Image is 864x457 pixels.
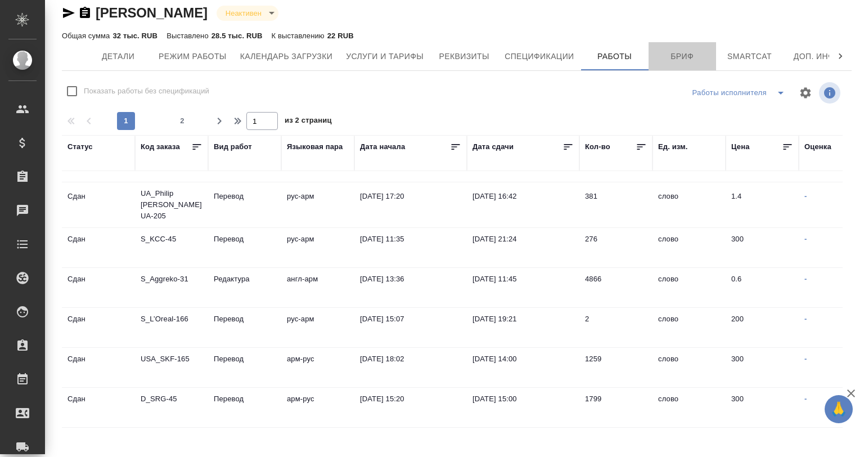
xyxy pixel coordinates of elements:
[658,141,688,153] div: Ед. изм.
[281,308,354,347] td: рус-арм
[579,348,652,387] td: 1259
[588,50,642,64] span: Работы
[723,50,777,64] span: Smartcat
[327,32,354,40] p: 22 RUB
[281,388,354,427] td: арм-рус
[112,32,157,40] p: 32 тыс. RUB
[825,395,853,423] button: 🙏
[731,141,750,153] div: Цена
[829,397,848,421] span: 🙏
[78,6,92,20] button: Скопировать ссылку
[354,228,467,267] td: [DATE] 11:35
[135,308,208,347] td: S_L’Oreal-166
[804,235,807,243] a: -
[652,308,726,347] td: слово
[472,141,514,153] div: Дата сдачи
[62,308,135,347] td: Сдан
[726,268,799,307] td: 0.6
[804,275,807,283] a: -
[437,50,491,64] span: Реквизиты
[726,308,799,347] td: 200
[135,182,208,227] td: UA_Philip [PERSON_NAME] UA-205
[214,274,276,285] p: Редактура
[467,308,579,347] td: [DATE] 19:21
[819,82,843,104] span: Посмотреть информацию
[354,268,467,307] td: [DATE] 13:36
[281,185,354,225] td: рус-арм
[726,388,799,427] td: 300
[135,228,208,267] td: S_KCC-45
[159,50,227,64] span: Режим работы
[579,228,652,267] td: 276
[360,141,405,153] div: Дата начала
[804,355,807,363] a: -
[579,185,652,225] td: 381
[354,388,467,427] td: [DATE] 15:20
[804,141,831,153] div: Оценка
[135,388,208,427] td: D_SRG-45
[135,268,208,307] td: S_Aggreko-31
[67,141,93,153] div: Статус
[354,185,467,225] td: [DATE] 17:20
[579,308,652,347] td: 2
[84,86,209,97] span: Показать работы без спецификаций
[141,141,180,153] div: Код заказа
[135,348,208,387] td: USA_SKF-165
[62,32,112,40] p: Общая сумма
[790,50,844,64] span: Доп. инфо
[652,185,726,225] td: слово
[467,185,579,225] td: [DATE] 16:42
[467,348,579,387] td: [DATE] 14:00
[689,84,791,102] div: split button
[726,185,799,225] td: 1.4
[211,32,263,40] p: 28.5 тыс. RUB
[62,268,135,307] td: Сдан
[354,348,467,387] td: [DATE] 18:02
[91,50,145,64] span: Детали
[281,228,354,267] td: рус-арм
[214,191,276,202] p: Перевод
[281,268,354,307] td: англ-арм
[467,388,579,427] td: [DATE] 15:00
[272,32,327,40] p: К выставлению
[285,114,332,130] span: из 2 страниц
[726,228,799,267] td: 300
[804,395,807,403] a: -
[214,393,276,405] p: Перевод
[96,5,208,20] a: [PERSON_NAME]
[467,228,579,267] td: [DATE] 21:24
[166,32,211,40] p: Выставлено
[173,115,191,127] span: 2
[579,388,652,427] td: 1799
[652,388,726,427] td: слово
[346,50,424,64] span: Услуги и тарифы
[652,348,726,387] td: слово
[467,268,579,307] td: [DATE] 11:45
[62,388,135,427] td: Сдан
[726,348,799,387] td: 300
[214,313,276,325] p: Перевод
[579,268,652,307] td: 4866
[585,141,610,153] div: Кол-во
[214,353,276,365] p: Перевод
[354,308,467,347] td: [DATE] 15:07
[217,6,278,21] div: Неактивен
[173,112,191,130] button: 2
[792,79,819,106] span: Настроить таблицу
[505,50,574,64] span: Спецификации
[652,268,726,307] td: слово
[804,315,807,323] a: -
[62,348,135,387] td: Сдан
[281,348,354,387] td: арм-рус
[804,192,807,200] a: -
[214,234,276,245] p: Перевод
[62,185,135,225] td: Сдан
[222,8,265,18] button: Неактивен
[214,141,252,153] div: Вид работ
[62,6,75,20] button: Скопировать ссылку для ЯМессенджера
[240,50,333,64] span: Календарь загрузки
[655,50,709,64] span: Бриф
[287,141,343,153] div: Языковая пара
[62,228,135,267] td: Сдан
[652,228,726,267] td: слово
